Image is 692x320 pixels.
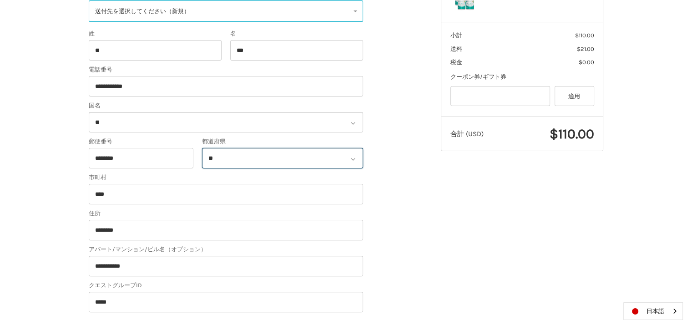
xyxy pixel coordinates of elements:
[623,302,683,320] div: Language
[89,281,363,290] label: クエストグループID
[623,302,683,320] aside: Language selected: 日本語
[450,32,462,39] span: 小計
[89,137,193,146] label: 郵便番号
[89,0,363,22] a: Enter or select a different address
[89,101,363,110] label: 国名
[450,86,551,107] input: Gift Certificate or Coupon Code
[577,46,594,52] span: $21.00
[624,303,682,320] a: 日本語
[450,130,484,138] span: 合計 (USD)
[95,7,190,15] span: 送付先を選択してください（新規）
[89,65,363,74] label: 電話番号
[89,245,363,254] label: アパート/マンション/ビル名
[202,137,363,146] label: 都道府県
[579,59,594,66] span: $0.00
[89,29,222,38] label: 姓
[89,209,363,218] label: 住所
[450,72,594,81] div: クーポン券/ギフト券
[165,246,207,253] small: （オプション）
[575,32,594,39] span: $110.00
[450,59,462,66] span: 税金
[230,29,363,38] label: 名
[550,126,594,142] span: $110.00
[450,46,462,52] span: 送料
[555,86,594,107] button: 適用
[89,173,363,182] label: 市町村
